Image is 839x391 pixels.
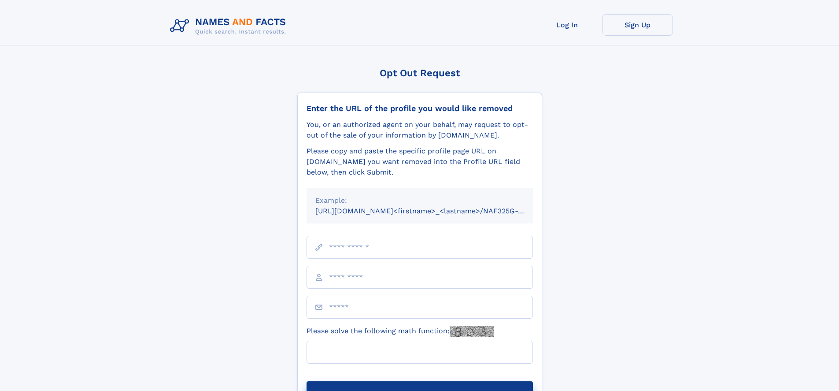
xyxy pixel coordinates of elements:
[166,14,293,38] img: Logo Names and Facts
[307,119,533,141] div: You, or an authorized agent on your behalf, may request to opt-out of the sale of your informatio...
[307,146,533,178] div: Please copy and paste the specific profile page URL on [DOMAIN_NAME] you want removed into the Pr...
[307,326,494,337] label: Please solve the following math function:
[307,104,533,113] div: Enter the URL of the profile you would like removed
[602,14,673,36] a: Sign Up
[297,67,542,78] div: Opt Out Request
[315,195,524,206] div: Example:
[315,207,550,215] small: [URL][DOMAIN_NAME]<firstname>_<lastname>/NAF325G-xxxxxxxx
[532,14,602,36] a: Log In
